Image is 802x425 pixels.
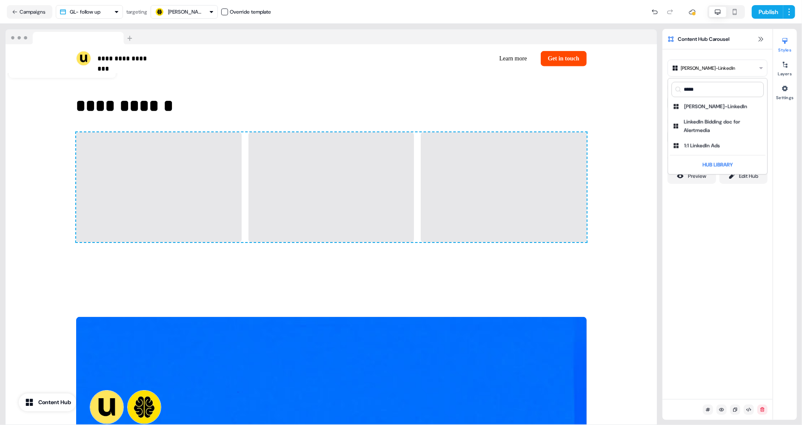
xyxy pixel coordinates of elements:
div: [PERSON_NAME]-LinkedIn [681,65,735,72]
div: Override template [230,8,271,16]
a: Hub Library [670,157,765,172]
div: Edit Hub [739,172,759,180]
div: [PERSON_NAME] [168,8,202,16]
button: Publish [752,5,783,19]
div: Content Hub [38,398,71,407]
button: Campaigns [7,5,52,19]
button: Learn more [493,51,534,66]
div: 1:1 LinkedIn Ads [684,141,720,150]
button: Settings [773,82,797,100]
div: targeting [126,8,147,16]
button: Layers [773,58,797,77]
img: Browser topbar [6,29,136,45]
span: Content Hub Carousel [678,35,730,43]
button: Get in touch [541,51,587,66]
button: Styles [773,34,797,53]
div: Preview [688,172,706,180]
div: LinkedIn Bidding doc for Alertmedia [684,117,763,134]
div: [PERSON_NAME]-LinkedIn [684,102,747,111]
div: GL- follow up [70,8,100,16]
